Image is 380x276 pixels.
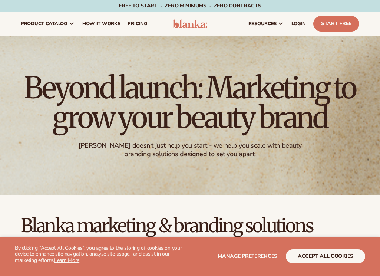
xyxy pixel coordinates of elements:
div: [PERSON_NAME] doesn't just help you start - we help you scale with beauty branding solutions desi... [67,141,313,159]
h1: Beyond launch: Marketing to grow your beauty brand [6,73,374,132]
span: How It Works [82,21,120,27]
a: LOGIN [288,12,310,36]
span: Free to start · ZERO minimums · ZERO contracts [119,2,261,9]
a: product catalog [17,12,79,36]
a: pricing [124,12,151,36]
button: Manage preferences [218,249,277,263]
img: logo [173,19,207,28]
p: By clicking "Accept All Cookies", you agree to the storing of cookies on your device to enhance s... [15,245,190,264]
span: Manage preferences [218,253,277,260]
a: How It Works [79,12,124,36]
span: pricing [128,21,147,27]
a: Start Free [313,16,359,32]
button: accept all cookies [286,249,365,263]
a: Learn More [54,257,79,264]
span: product catalog [21,21,67,27]
span: LOGIN [291,21,306,27]
span: resources [248,21,277,27]
a: resources [245,12,288,36]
